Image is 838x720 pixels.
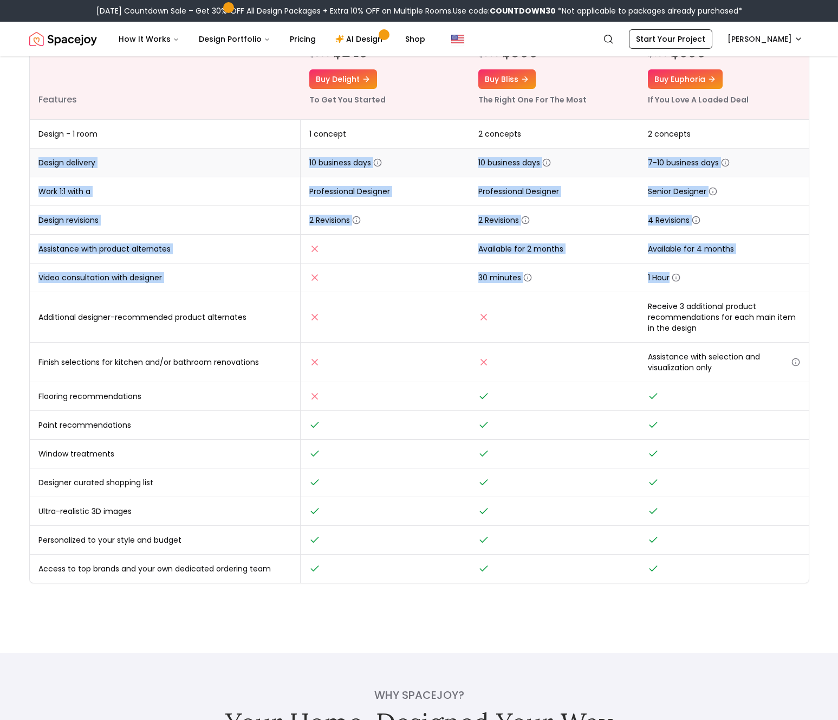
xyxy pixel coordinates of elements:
td: Available for 4 months [639,235,809,263]
td: Flooring recommendations [30,382,301,411]
span: Use code: [453,5,556,16]
a: Shop [397,28,434,50]
td: Work 1:1 with a [30,177,301,206]
span: 30 minutes [478,272,532,283]
span: Professional Designer [309,186,390,197]
span: Professional Designer [478,186,559,197]
span: 2 Revisions [478,215,530,226]
a: Buy euphoria [648,69,723,89]
span: 7-10 business days [648,157,730,168]
td: Access to top brands and your own dedicated ordering team [30,555,301,583]
nav: Global [29,22,809,56]
a: Buy bliss [478,69,536,89]
td: Design - 1 room [30,120,301,149]
span: *Not applicable to packages already purchased* [556,5,742,16]
span: 1 Hour [648,272,680,283]
a: AI Design [327,28,394,50]
span: Senior Designer [648,186,717,197]
a: Pricing [281,28,324,50]
div: [DATE] Countdown Sale – Get 30% OFF All Design Packages + Extra 10% OFF on Multiple Rooms. [96,5,742,16]
span: 2 concepts [648,128,691,139]
span: 4 Revisions [648,215,700,226]
td: Design delivery [30,149,301,177]
b: COUNTDOWN30 [490,5,556,16]
td: Paint recommendations [30,411,301,440]
span: Assistance with selection and visualization only [648,351,800,373]
td: Window treatments [30,440,301,468]
td: Video consultation with designer [30,263,301,292]
td: Receive 3 additional product recommendations for each main item in the design [639,292,809,343]
td: Finish selections for kitchen and/or bathroom renovations [30,343,301,382]
button: How It Works [110,28,188,50]
span: 2 Revisions [309,215,361,226]
small: If You Love A Loaded Deal [648,94,749,105]
span: 2 concepts [478,128,521,139]
span: 10 business days [309,157,382,168]
th: Features [30,13,301,120]
td: Ultra-realistic 3D images [30,497,301,526]
span: 1 concept [309,128,346,139]
small: To Get You Started [309,94,386,105]
h4: Why Spacejoy? [177,687,662,703]
td: Available for 2 months [470,235,639,263]
a: Spacejoy [29,28,97,50]
button: [PERSON_NAME] [721,29,809,49]
img: Spacejoy Logo [29,28,97,50]
td: Designer curated shopping list [30,468,301,497]
img: United States [451,33,464,46]
td: Assistance with product alternates [30,235,301,263]
nav: Main [110,28,434,50]
a: Start Your Project [629,29,712,49]
td: Additional designer-recommended product alternates [30,292,301,343]
td: Design revisions [30,206,301,235]
small: The Right One For The Most [478,94,587,105]
td: Personalized to your style and budget [30,526,301,555]
button: Design Portfolio [190,28,279,50]
a: Buy delight [309,69,377,89]
span: 10 business days [478,157,551,168]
